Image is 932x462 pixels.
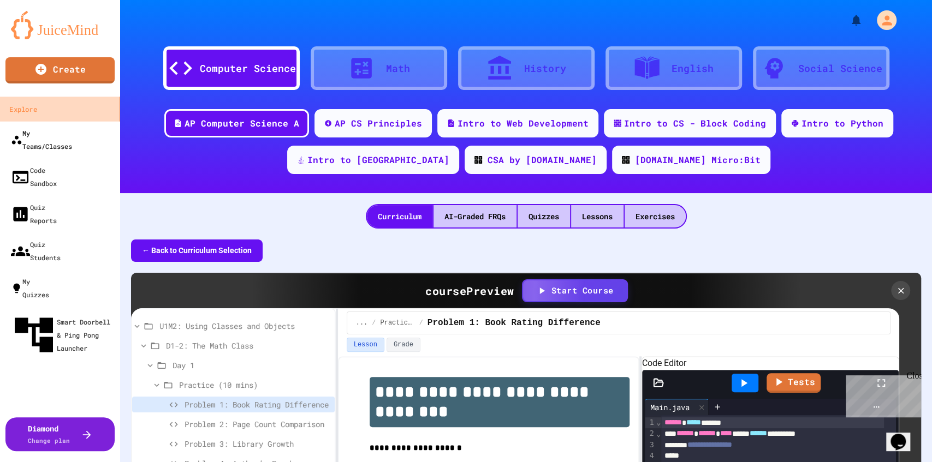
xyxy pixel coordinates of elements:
[387,338,420,352] button: Grade
[886,418,921,451] iframe: chat widget
[571,205,624,227] div: Lessons
[4,4,75,69] div: Chat with us now!Close
[347,338,384,352] button: Lesson
[185,117,299,130] div: AP Computer Science A
[11,164,57,190] div: Code Sandbox
[380,319,414,327] span: Practice (10 mins)
[11,275,49,301] div: My Quizzes
[335,117,422,130] div: AP CS Principles
[11,201,57,227] div: Quiz Reports
[5,57,115,83] a: Create
[518,205,570,227] div: Quizzes
[419,319,423,327] span: /
[434,205,517,227] div: AI-Graded FRQs
[865,8,899,33] div: My Account
[488,153,597,166] div: CSA by [DOMAIN_NAME]
[645,451,656,461] div: 4
[474,156,482,164] img: CODE_logo_RGB.png
[656,429,661,438] span: Fold line
[536,284,614,297] div: Start Course
[645,399,709,415] div: Main.java
[645,417,656,428] div: 1
[798,61,882,76] div: Social Science
[173,359,330,371] span: Day 1
[635,153,761,166] div: [DOMAIN_NAME] Micro:Bit
[672,61,714,76] div: English
[841,371,921,417] iframe: chat widget
[458,117,589,130] div: Intro to Web Development
[11,312,116,358] div: Smart Doorbell & Ping Pong Launcher
[179,379,330,391] span: Practice (10 mins)
[11,238,61,264] div: Quiz Students
[307,153,449,166] div: Intro to [GEOGRAPHIC_DATA]
[166,340,330,351] span: D1-2: The Math Class
[524,61,566,76] div: History
[428,316,601,329] span: Problem 1: Book Rating Difference
[159,320,330,332] span: U1M2: Using Classes and Objects
[200,61,296,76] div: Computer Science
[356,319,368,327] span: ...
[624,117,766,130] div: Intro to CS - Block Coding
[645,401,695,413] div: Main.java
[185,399,330,410] span: Problem 1: Book Rating Difference
[523,280,627,301] button: Start Course
[11,11,109,39] img: logo-orange.svg
[829,11,865,29] div: My Notifications
[185,438,330,449] span: Problem 3: Library Growth
[767,373,821,393] a: Tests
[625,205,686,227] div: Exercises
[5,417,115,451] button: DiamondChange plan
[372,319,376,327] span: /
[131,239,263,262] button: ← Back to Curriculum Selection
[185,418,330,430] span: Problem 2: Page Count Comparison
[656,418,661,427] span: Fold line
[642,357,899,370] h6: Code Editor
[645,440,656,451] div: 3
[28,436,70,445] span: Change plan
[28,423,70,446] div: Diamond
[367,205,432,227] div: Curriculum
[425,283,514,299] div: course Preview
[9,103,37,116] div: Explore
[386,61,410,76] div: Math
[802,117,883,130] div: Intro to Python
[645,428,656,439] div: 2
[11,127,72,153] div: My Teams/Classes
[622,156,630,164] img: CODE_logo_RGB.png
